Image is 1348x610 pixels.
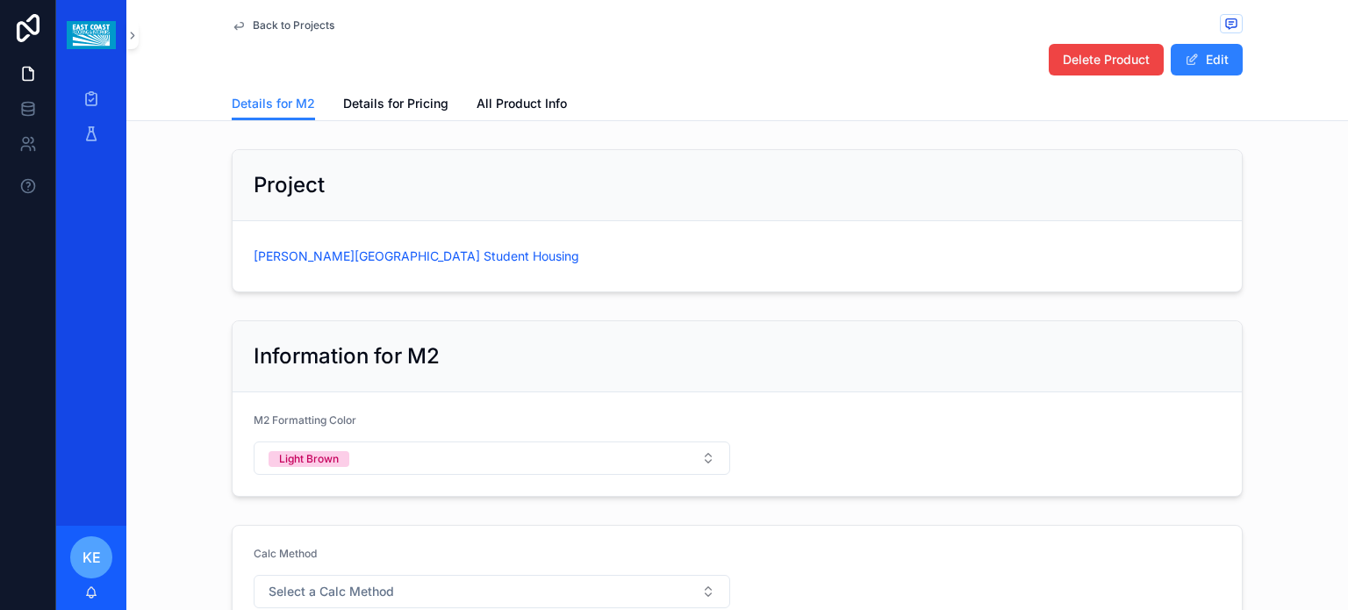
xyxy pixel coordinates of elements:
[279,451,339,467] div: Light Brown
[254,171,325,199] h2: Project
[343,88,448,123] a: Details for Pricing
[254,413,356,427] span: M2 Formatting Color
[254,248,579,265] a: [PERSON_NAME][GEOGRAPHIC_DATA] Student Housing
[82,547,101,568] span: KE
[1049,44,1164,75] button: Delete Product
[67,21,115,49] img: App logo
[269,583,394,600] span: Select a Calc Method
[232,88,315,121] a: Details for M2
[1171,44,1243,75] button: Edit
[254,441,730,475] button: Select Button
[477,95,567,112] span: All Product Info
[254,575,730,608] button: Select Button
[232,95,315,112] span: Details for M2
[253,18,334,32] span: Back to Projects
[254,547,317,560] span: Calc Method
[254,342,440,370] h2: Information for M2
[232,18,334,32] a: Back to Projects
[56,70,126,172] div: scrollable content
[1063,51,1150,68] span: Delete Product
[343,95,448,112] span: Details for Pricing
[477,88,567,123] a: All Product Info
